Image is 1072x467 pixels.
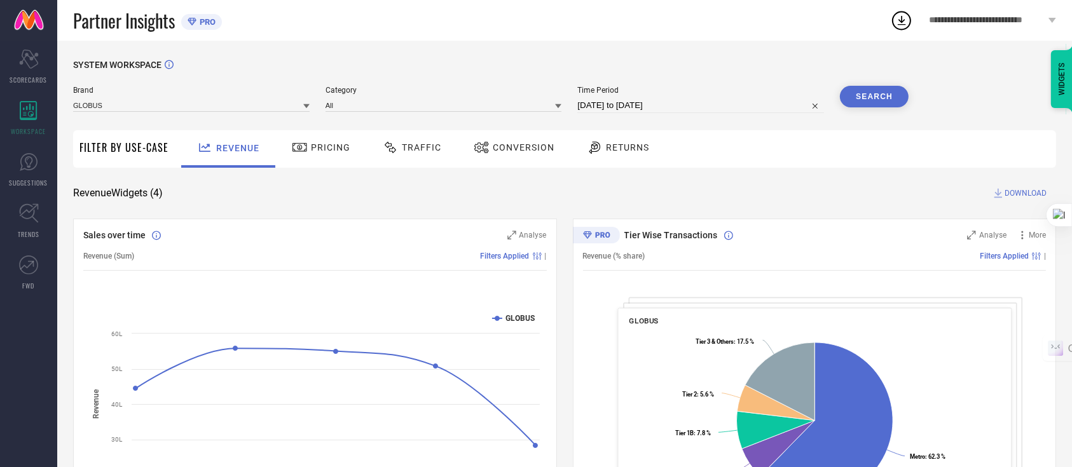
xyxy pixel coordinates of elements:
[326,86,562,95] span: Category
[840,86,909,107] button: Search
[675,430,694,437] tspan: Tier 1B
[402,142,441,152] span: Traffic
[311,142,350,152] span: Pricing
[1029,231,1046,240] span: More
[196,17,216,27] span: PRO
[111,401,123,408] text: 40L
[111,330,123,337] text: 60L
[629,316,658,325] span: GLOBUS
[507,231,516,240] svg: Zoom
[980,252,1029,261] span: Filters Applied
[1044,252,1046,261] span: |
[10,178,48,187] span: SUGGESTIONS
[73,8,175,34] span: Partner Insights
[573,227,620,246] div: Premium
[83,230,146,240] span: Sales over time
[73,86,310,95] span: Brand
[696,338,734,345] tspan: Tier 3 & Others
[73,60,161,70] span: SYSTEM WORKSPACE
[577,98,824,113] input: Select time period
[682,391,697,398] tspan: Tier 2
[696,338,754,345] text: : 17.5 %
[83,252,134,261] span: Revenue (Sum)
[979,231,1007,240] span: Analyse
[92,389,100,419] tspan: Revenue
[577,86,824,95] span: Time Period
[11,126,46,136] span: WORKSPACE
[18,229,39,239] span: TRENDS
[73,187,163,200] span: Revenue Widgets ( 4 )
[79,140,168,155] span: Filter By Use-Case
[583,252,645,261] span: Revenue (% share)
[910,454,925,461] tspan: Metro
[493,142,554,152] span: Conversion
[675,430,711,437] text: : 7.8 %
[481,252,530,261] span: Filters Applied
[216,143,259,153] span: Revenue
[682,391,714,398] text: : 5.6 %
[1005,187,1047,200] span: DOWNLOAD
[890,9,913,32] div: Open download list
[10,75,48,85] span: SCORECARDS
[111,365,123,372] text: 50L
[111,436,123,443] text: 30L
[545,252,547,261] span: |
[910,454,945,461] text: : 62.3 %
[606,142,649,152] span: Returns
[505,314,535,323] text: GLOBUS
[624,230,718,240] span: Tier Wise Transactions
[519,231,547,240] span: Analyse
[23,281,35,290] span: FWD
[967,231,976,240] svg: Zoom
